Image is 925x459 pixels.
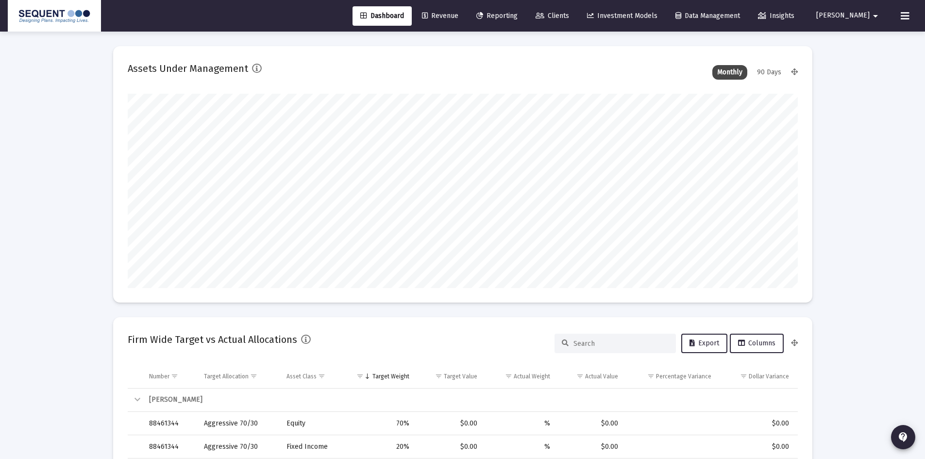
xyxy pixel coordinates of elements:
span: Show filter options for column 'Asset Class' [318,373,325,380]
td: Column Target Weight [344,365,416,388]
a: Investment Models [579,6,665,26]
td: Column Number [142,365,197,388]
td: Collapse [128,389,142,412]
span: Export [690,339,719,347]
div: Asset Class [286,373,317,380]
td: 88461344 [142,412,197,435]
button: Export [681,334,727,353]
span: Show filter options for column 'Target Allocation' [250,373,257,380]
span: Investment Models [587,12,657,20]
mat-icon: arrow_drop_down [870,6,881,26]
div: $0.00 [564,419,619,428]
td: Column Percentage Variance [625,365,718,388]
div: Dollar Variance [749,373,789,380]
div: 70% [351,419,409,428]
h2: Firm Wide Target vs Actual Allocations [128,332,297,347]
div: Target Weight [372,373,409,380]
div: $0.00 [564,442,619,452]
span: Dashboard [360,12,404,20]
div: % [491,442,550,452]
input: Search [573,340,669,348]
div: Target Allocation [204,373,249,380]
span: Show filter options for column 'Dollar Variance' [740,373,747,380]
span: Show filter options for column 'Number' [171,373,178,380]
mat-icon: contact_support [897,431,909,443]
td: Column Actual Weight [484,365,557,388]
a: Revenue [414,6,466,26]
div: Actual Value [585,373,618,380]
td: Column Dollar Variance [718,365,798,388]
td: Fixed Income [280,435,344,459]
div: $0.00 [725,419,789,428]
span: Reporting [476,12,518,20]
img: Dashboard [15,6,94,26]
td: Aggressive 70/30 [197,435,280,459]
td: Column Asset Class [280,365,344,388]
a: Reporting [469,6,525,26]
div: $0.00 [423,419,477,428]
span: Show filter options for column 'Actual Weight' [505,373,512,380]
button: Columns [730,334,784,353]
div: Actual Weight [514,373,550,380]
td: Column Target Value [416,365,484,388]
div: Monthly [712,65,747,80]
span: Revenue [422,12,458,20]
span: Columns [738,339,775,347]
div: 90 Days [752,65,786,80]
td: Equity [280,412,344,435]
div: 20% [351,442,409,452]
span: Show filter options for column 'Target Value' [435,373,442,380]
span: Show filter options for column 'Actual Value' [576,373,584,380]
div: Target Value [444,373,477,380]
a: Data Management [668,6,748,26]
td: Column Actual Value [557,365,625,388]
div: Number [149,373,169,380]
div: Percentage Variance [656,373,711,380]
span: Insights [758,12,794,20]
span: [PERSON_NAME] [816,12,870,20]
div: % [491,419,550,428]
h2: Assets Under Management [128,61,248,76]
a: Insights [750,6,802,26]
div: $0.00 [725,442,789,452]
td: 88461344 [142,435,197,459]
a: Dashboard [353,6,412,26]
span: Show filter options for column 'Percentage Variance' [647,373,655,380]
span: Data Management [675,12,740,20]
td: Aggressive 70/30 [197,412,280,435]
div: $0.00 [423,442,477,452]
span: Show filter options for column 'Target Weight' [356,373,364,380]
div: [PERSON_NAME] [149,395,789,405]
a: Clients [528,6,577,26]
td: Column Target Allocation [197,365,280,388]
button: [PERSON_NAME] [805,6,893,25]
span: Clients [536,12,569,20]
